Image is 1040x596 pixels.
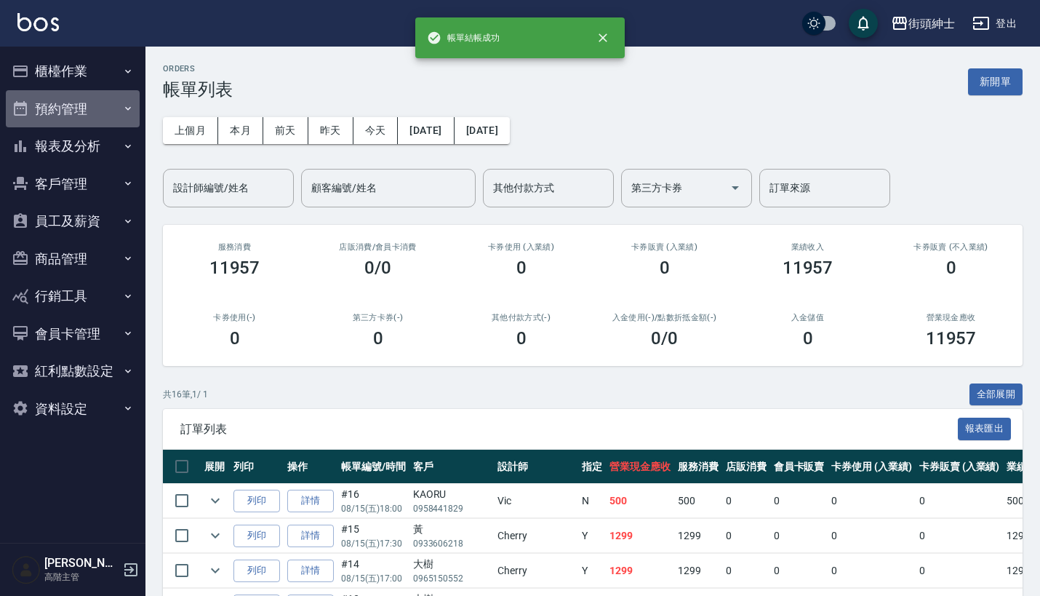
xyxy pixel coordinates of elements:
[180,313,289,322] h2: 卡券使用(-)
[44,556,119,571] h5: [PERSON_NAME]
[12,555,41,584] img: Person
[6,352,140,390] button: 紅利點數設定
[674,554,722,588] td: 1299
[163,79,233,100] h3: 帳單列表
[770,554,828,588] td: 0
[958,421,1012,435] a: 報表匯出
[6,277,140,315] button: 行銷工具
[209,258,260,278] h3: 11957
[263,117,308,144] button: 前天
[455,117,510,144] button: [DATE]
[230,328,240,349] h3: 0
[324,313,432,322] h2: 第三方卡券(-)
[17,13,59,31] img: Logo
[946,258,956,278] h3: 0
[308,117,353,144] button: 昨天
[958,418,1012,440] button: 報表匯出
[753,313,862,322] h2: 入金儲值
[828,484,916,518] td: 0
[163,64,233,73] h2: ORDERS
[373,328,383,349] h3: 0
[324,242,432,252] h2: 店販消費 /會員卡消費
[204,525,226,547] button: expand row
[398,117,454,144] button: [DATE]
[413,557,490,572] div: 大樹
[364,258,391,278] h3: 0/0
[897,242,1005,252] h2: 卡券販賣 (不入業績)
[674,484,722,518] td: 500
[341,572,406,585] p: 08/15 (五) 17:00
[926,328,977,349] h3: 11957
[494,519,578,553] td: Cherry
[284,450,337,484] th: 操作
[722,519,770,553] td: 0
[803,328,813,349] h3: 0
[897,313,1005,322] h2: 營業現金應收
[6,165,140,203] button: 客戶管理
[578,484,606,518] td: N
[163,388,208,401] p: 共 16 筆, 1 / 1
[494,450,578,484] th: 設計師
[722,450,770,484] th: 店販消費
[674,450,722,484] th: 服務消費
[287,525,334,547] a: 詳情
[163,117,218,144] button: 上個月
[6,390,140,428] button: 資料設定
[516,258,527,278] h3: 0
[660,258,670,278] h3: 0
[783,258,833,278] h3: 11957
[218,117,263,144] button: 本月
[337,554,409,588] td: #14
[828,450,916,484] th: 卡券使用 (入業績)
[337,450,409,484] th: 帳單編號/時間
[6,315,140,353] button: 會員卡管理
[606,450,674,484] th: 營業現金應收
[578,519,606,553] td: Y
[494,554,578,588] td: Cherry
[467,313,575,322] h2: 其他付款方式(-)
[968,68,1023,95] button: 新開單
[180,242,289,252] h3: 服務消費
[969,384,1023,406] button: 全部展開
[230,450,284,484] th: 列印
[516,328,527,349] h3: 0
[233,560,280,582] button: 列印
[908,15,955,33] div: 街頭紳士
[180,422,958,437] span: 訂單列表
[828,554,916,588] td: 0
[828,519,916,553] td: 0
[885,9,961,39] button: 街頭紳士
[916,519,1004,553] td: 0
[6,90,140,128] button: 預約管理
[724,176,747,199] button: Open
[201,450,230,484] th: 展開
[44,571,119,584] p: 高階主管
[916,484,1004,518] td: 0
[413,487,490,502] div: KAORU
[722,554,770,588] td: 0
[770,450,828,484] th: 會員卡販賣
[968,74,1023,88] a: 新開單
[427,31,500,45] span: 帳單結帳成功
[6,202,140,240] button: 員工及薪資
[770,484,828,518] td: 0
[413,572,490,585] p: 0965150552
[578,450,606,484] th: 指定
[413,502,490,515] p: 0958441829
[6,52,140,90] button: 櫃檯作業
[413,537,490,550] p: 0933606218
[610,313,719,322] h2: 入金使用(-) /點數折抵金額(-)
[916,554,1004,588] td: 0
[337,519,409,553] td: #15
[337,484,409,518] td: #16
[233,525,280,547] button: 列印
[587,22,619,54] button: close
[722,484,770,518] td: 0
[341,502,406,515] p: 08/15 (五) 18:00
[606,484,674,518] td: 500
[467,242,575,252] h2: 卡券使用 (入業績)
[287,490,334,512] a: 詳情
[916,450,1004,484] th: 卡券販賣 (入業績)
[6,240,140,278] button: 商品管理
[578,554,606,588] td: Y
